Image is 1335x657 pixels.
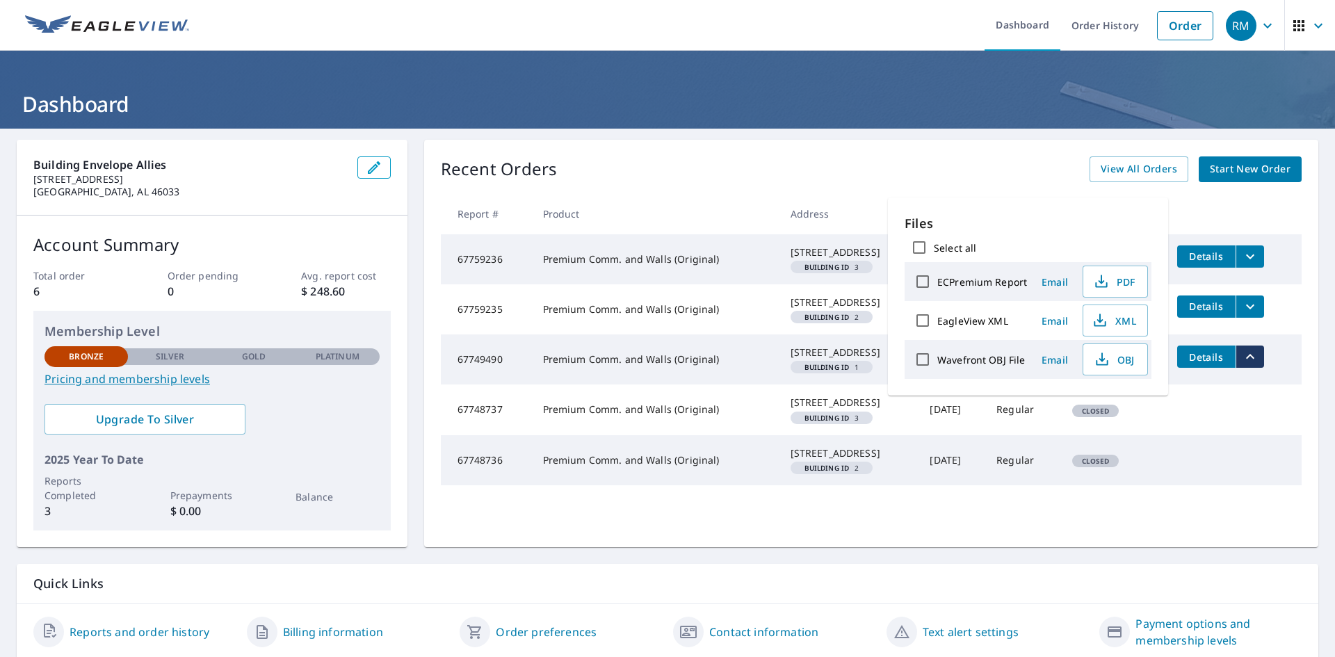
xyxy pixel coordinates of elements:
a: Order [1157,11,1213,40]
th: Status [1061,193,1166,234]
td: [DATE] [919,435,985,485]
span: PDF [1092,273,1136,290]
td: Premium Comm. and Walls (Original) [532,435,779,485]
div: [STREET_ADDRESS] [791,446,908,460]
p: 2025 Year To Date [44,451,380,468]
a: Billing information [283,624,383,640]
p: Avg. report cost [301,268,390,283]
p: Account Summary [33,232,391,257]
span: Email [1038,314,1071,327]
button: OBJ [1083,343,1148,375]
p: Membership Level [44,322,380,341]
a: Upgrade To Silver [44,404,245,435]
p: 0 [168,283,257,300]
td: 67759236 [441,234,532,284]
img: EV Logo [25,15,189,36]
th: Report # [441,193,532,234]
a: Payment options and membership levels [1135,615,1302,649]
td: Premium Comm. and Walls (Original) [532,284,779,334]
span: Details [1186,300,1227,313]
em: Building ID [804,314,850,321]
div: [STREET_ADDRESS] [791,245,908,259]
em: Building ID [804,364,850,371]
button: XML [1083,305,1148,336]
span: Start New Order [1210,161,1290,178]
button: detailsBtn-67759236 [1177,245,1236,268]
td: 67748736 [441,435,532,485]
p: [GEOGRAPHIC_DATA], AL 46033 [33,186,346,198]
em: Building ID [804,464,850,471]
p: Total order [33,268,122,283]
button: detailsBtn-67749490 [1177,346,1236,368]
a: View All Orders [1090,156,1188,182]
p: Prepayments [170,488,254,503]
span: Closed [1074,406,1118,416]
span: Upgrade To Silver [56,412,234,427]
span: Details [1186,350,1227,364]
p: 3 [44,503,128,519]
span: OBJ [1092,351,1136,368]
p: 6 [33,283,122,300]
a: Contact information [709,624,818,640]
em: Building ID [804,263,850,270]
button: filesDropdownBtn-67759235 [1236,295,1264,318]
p: Quick Links [33,575,1302,592]
td: 67748737 [441,384,532,435]
span: 2 [796,314,868,321]
a: Pricing and membership levels [44,371,380,387]
span: Email [1038,275,1071,289]
p: Silver [156,350,185,363]
th: Address [779,193,919,234]
p: Reports Completed [44,473,128,503]
span: 3 [796,263,868,270]
th: Delivery [985,193,1061,234]
p: Order pending [168,268,257,283]
button: filesDropdownBtn-67759236 [1236,245,1264,268]
td: Premium Comm. and Walls (Original) [532,384,779,435]
div: [STREET_ADDRESS] [791,346,908,359]
button: Email [1033,349,1077,371]
a: Order preferences [496,624,597,640]
label: EagleView XML [937,314,1008,327]
p: [STREET_ADDRESS] [33,173,346,186]
a: Text alert settings [923,624,1019,640]
label: ECPremium Report [937,275,1027,289]
td: Premium Comm. and Walls (Original) [532,334,779,384]
label: Wavefront OBJ File [937,353,1025,366]
p: $ 0.00 [170,503,254,519]
div: [STREET_ADDRESS] [791,295,908,309]
p: Files [905,214,1151,233]
p: $ 248.60 [301,283,390,300]
a: Start New Order [1199,156,1302,182]
span: 3 [796,414,868,421]
span: 1 [796,364,868,371]
button: filesDropdownBtn-67749490 [1236,346,1264,368]
span: 2 [796,464,868,471]
div: [STREET_ADDRESS] [791,396,908,409]
td: 67749490 [441,334,532,384]
th: Product [532,193,779,234]
a: Reports and order history [70,624,209,640]
button: PDF [1083,266,1148,298]
h1: Dashboard [17,90,1318,118]
p: Building Envelope Allies [33,156,346,173]
button: Email [1033,310,1077,332]
button: Email [1033,271,1077,293]
div: RM [1226,10,1256,41]
button: detailsBtn-67759235 [1177,295,1236,318]
p: Platinum [316,350,359,363]
label: Select all [934,241,976,254]
span: View All Orders [1101,161,1177,178]
p: Balance [296,489,379,504]
td: Regular [985,435,1061,485]
em: Building ID [804,414,850,421]
td: [DATE] [919,384,985,435]
p: Recent Orders [441,156,558,182]
span: XML [1092,312,1136,329]
span: Details [1186,250,1227,263]
td: Regular [985,384,1061,435]
span: Email [1038,353,1071,366]
th: Date [919,193,985,234]
p: Bronze [69,350,104,363]
td: Premium Comm. and Walls (Original) [532,234,779,284]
